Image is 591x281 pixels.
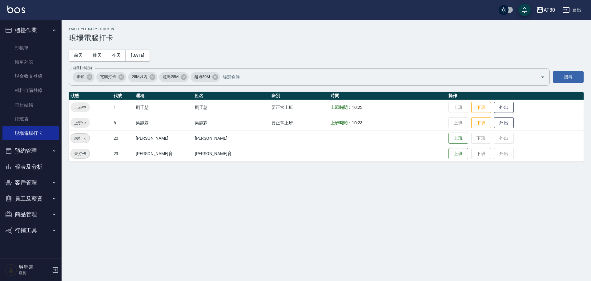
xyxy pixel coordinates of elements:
h3: 現場電腦打卡 [69,34,584,42]
button: [DATE] [126,50,149,61]
button: 外出 [494,102,514,113]
a: 帳單列表 [2,55,59,69]
td: 劉千慈 [193,100,270,115]
td: 6 [112,115,135,130]
h5: 吳靜霖 [19,264,50,270]
b: 上班時間： [331,120,352,125]
button: 櫃檯作業 [2,22,59,38]
span: 電腦打卡 [96,74,120,80]
button: 登出 [560,4,584,16]
button: 上班 [448,148,468,159]
td: 20 [112,130,135,146]
td: 要正常上班 [270,115,329,130]
td: [PERSON_NAME] [193,130,270,146]
div: 超過50M [191,72,220,82]
span: 未打卡 [71,151,90,157]
td: 要正常上班 [270,100,329,115]
button: 昨天 [88,50,107,61]
span: 未知 [73,74,88,80]
button: 行銷工具 [2,222,59,238]
td: 23 [112,146,135,161]
td: [PERSON_NAME] [134,130,193,146]
button: 下班 [471,102,491,113]
a: 現場電腦打卡 [2,126,59,140]
span: 上班中 [70,104,90,111]
h2: Employee Daily Clock In [69,27,584,31]
img: Logo [7,6,25,13]
th: 姓名 [193,92,270,100]
a: 排班表 [2,112,59,126]
button: 前天 [69,50,88,61]
th: 代號 [112,92,135,100]
th: 班別 [270,92,329,100]
div: 超過25M [159,72,189,82]
button: 商品管理 [2,206,59,222]
p: 店長 [19,270,50,276]
td: 1 [112,100,135,115]
button: 報表及分析 [2,159,59,175]
span: 10:23 [352,120,363,125]
button: 外出 [494,117,514,129]
span: 10:23 [352,105,363,110]
span: 超過25M [159,74,182,80]
button: 今天 [107,50,126,61]
button: 客戶管理 [2,175,59,191]
input: 篩選條件 [221,72,530,82]
span: 超過50M [191,74,214,80]
th: 時間 [329,92,447,100]
td: 吳靜霖 [193,115,270,130]
div: 電腦打卡 [96,72,126,82]
th: 狀態 [69,92,112,100]
span: 上班中 [70,120,90,126]
img: Person [5,264,17,276]
div: 25M以內 [128,72,158,82]
td: 劉千慈 [134,100,193,115]
button: 搜尋 [553,71,584,83]
div: AT30 [544,6,555,14]
th: 操作 [447,92,584,100]
span: 25M以內 [128,74,151,80]
label: 篩選打卡記錄 [73,66,93,70]
button: AT30 [534,4,557,16]
a: 材料自購登錄 [2,83,59,97]
button: Open [538,72,548,82]
button: 預約管理 [2,143,59,159]
td: [PERSON_NAME]育 [134,146,193,161]
button: 員工及薪資 [2,191,59,207]
td: [PERSON_NAME]育 [193,146,270,161]
div: 未知 [73,72,94,82]
button: 下班 [471,117,491,129]
a: 現金收支登錄 [2,69,59,83]
span: 未打卡 [71,135,90,142]
a: 打帳單 [2,41,59,55]
a: 每日結帳 [2,98,59,112]
button: save [518,4,531,16]
b: 上班時間： [331,105,352,110]
td: 吳靜霖 [134,115,193,130]
th: 暱稱 [134,92,193,100]
button: 上班 [448,133,468,144]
